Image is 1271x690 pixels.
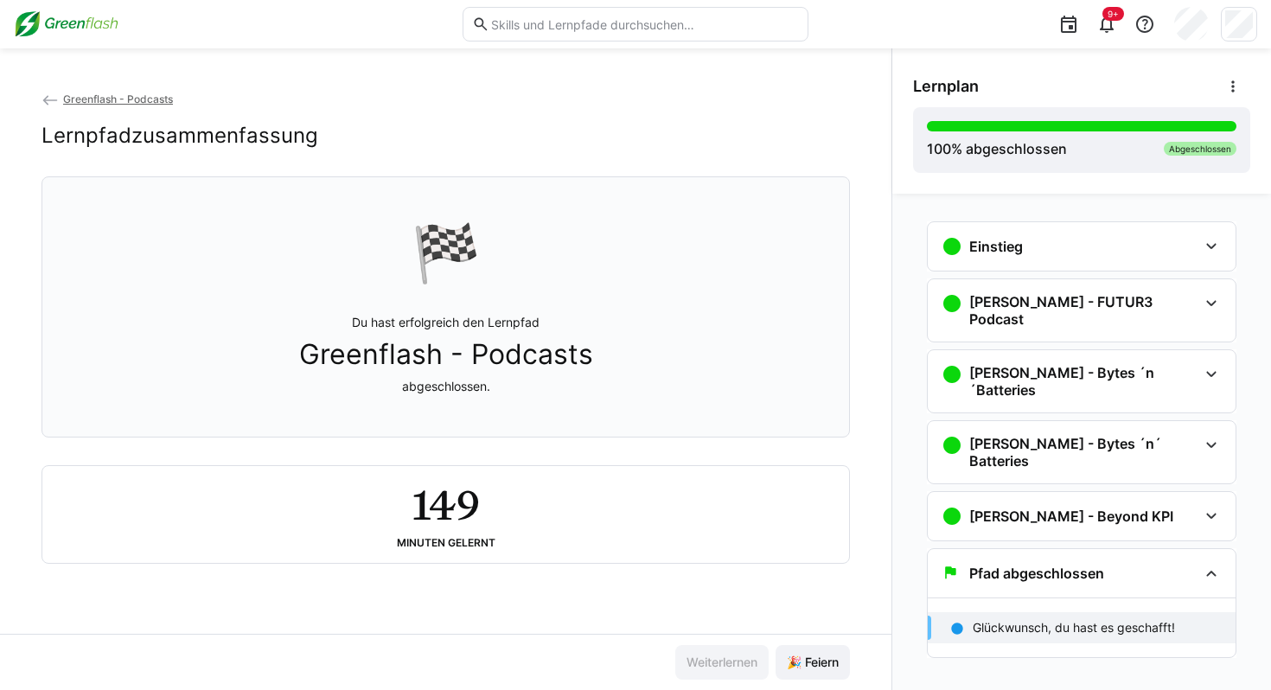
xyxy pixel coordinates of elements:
[299,338,593,371] span: Greenflash - Podcasts
[397,537,495,549] div: Minuten gelernt
[489,16,799,32] input: Skills und Lernpfade durchsuchen…
[42,123,318,149] h2: Lernpfadzusammenfassung
[299,314,593,395] p: Du hast erfolgreich den Lernpfad abgeschlossen.
[969,364,1198,399] h3: [PERSON_NAME] - Bytes ´n´Batteries
[63,93,173,105] span: Greenflash - Podcasts
[973,619,1175,636] p: Glückwunsch, du hast es geschafft!
[927,138,1067,159] div: % abgeschlossen
[913,77,979,96] span: Lernplan
[412,480,478,530] h2: 149
[1108,9,1119,19] span: 9+
[969,565,1104,582] h3: Pfad abgeschlossen
[42,93,173,105] a: Greenflash - Podcasts
[1164,142,1236,156] div: Abgeschlossen
[784,654,841,671] span: 🎉 Feiern
[412,219,481,286] div: 🏁
[969,293,1198,328] h3: [PERSON_NAME] - FUTUR3 Podcast
[675,645,769,680] button: Weiterlernen
[776,645,850,680] button: 🎉 Feiern
[969,508,1173,525] h3: [PERSON_NAME] - Beyond KPI
[927,140,951,157] span: 100
[969,238,1023,255] h3: Einstieg
[684,654,760,671] span: Weiterlernen
[969,435,1198,470] h3: [PERSON_NAME] - Bytes ´n´ Batteries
